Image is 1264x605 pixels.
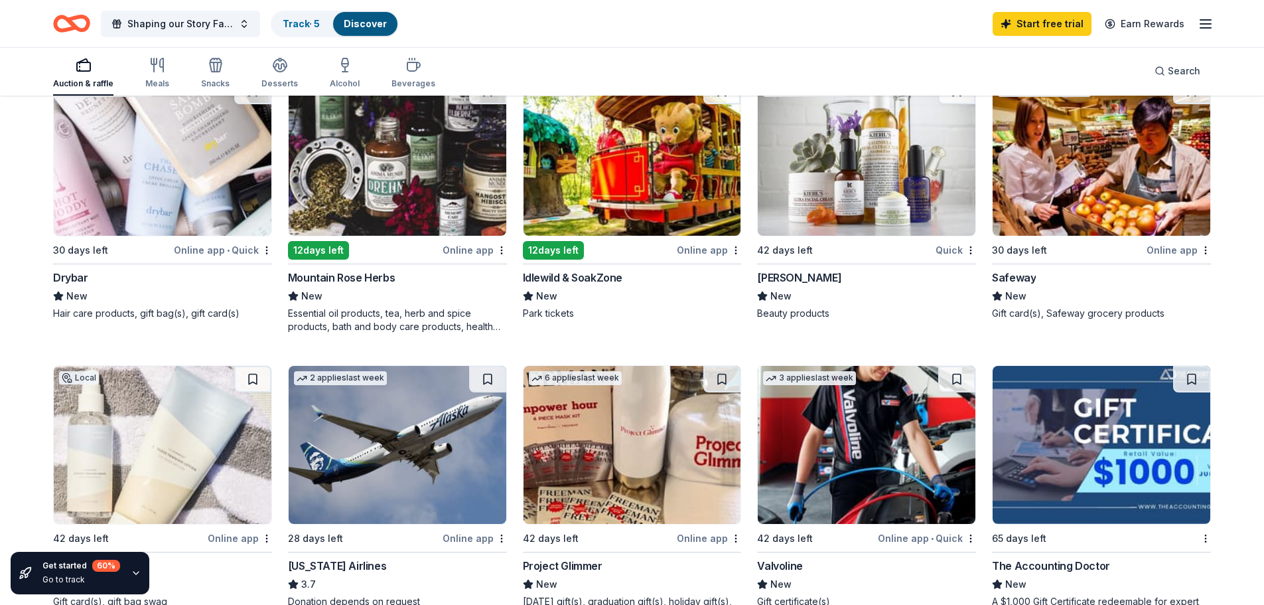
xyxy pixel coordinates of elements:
[757,307,976,320] div: Beauty products
[757,242,813,258] div: 42 days left
[757,77,976,320] a: Image for Kiehl's1 applylast week42 days leftQuick[PERSON_NAME]NewBeauty products
[101,11,260,37] button: Shaping our Story Fall Fundraiser
[391,52,435,96] button: Beverages
[66,288,88,304] span: New
[936,242,976,258] div: Quick
[201,52,230,96] button: Snacks
[288,241,349,260] div: 12 days left
[992,77,1211,320] a: Image for Safeway3 applieslast week30 days leftOnline appSafewayNewGift card(s), Safeway grocery ...
[443,242,507,258] div: Online app
[993,366,1210,524] img: Image for The Accounting Doctor
[53,52,113,96] button: Auction & raffle
[758,366,975,524] img: Image for Valvoline
[993,12,1091,36] a: Start free trial
[288,307,507,333] div: Essential oil products, tea, herb and spice products, bath and body care products, health supplem...
[536,576,557,592] span: New
[992,531,1046,547] div: 65 days left
[1168,63,1200,79] span: Search
[127,16,234,32] span: Shaping our Story Fall Fundraiser
[261,78,298,89] div: Desserts
[757,558,802,574] div: Valvoline
[288,77,507,333] a: Image for Mountain Rose Herbs12days leftOnline appMountain Rose HerbsNewEssential oil products, t...
[344,18,387,29] a: Discover
[523,531,579,547] div: 42 days left
[523,77,742,320] a: Image for Idlewild & SoakZoneLocal12days leftOnline appIdlewild & SoakZoneNewPark tickets
[443,530,507,547] div: Online app
[301,288,322,304] span: New
[42,574,120,585] div: Go to track
[992,558,1110,574] div: The Accounting Doctor
[201,78,230,89] div: Snacks
[523,270,622,286] div: Idlewild & SoakZone
[757,531,813,547] div: 42 days left
[993,78,1210,236] img: Image for Safeway
[330,78,360,89] div: Alcohol
[54,78,271,236] img: Image for Drybar
[1097,12,1192,36] a: Earn Rewards
[1144,58,1211,84] button: Search
[59,371,99,385] div: Local
[677,242,741,258] div: Online app
[227,245,230,256] span: •
[523,241,584,260] div: 12 days left
[524,78,741,236] img: Image for Idlewild & SoakZone
[1005,288,1026,304] span: New
[770,288,792,304] span: New
[524,366,741,524] img: Image for Project Glimmer
[1005,576,1026,592] span: New
[288,270,395,286] div: Mountain Rose Herbs
[931,533,934,544] span: •
[289,366,506,524] img: Image for Alaska Airlines
[523,307,742,320] div: Park tickets
[330,52,360,96] button: Alcohol
[770,576,792,592] span: New
[288,558,386,574] div: [US_STATE] Airlines
[757,270,841,286] div: [PERSON_NAME]
[53,307,272,320] div: Hair care products, gift bag(s), gift card(s)
[145,52,169,96] button: Meals
[1147,242,1211,258] div: Online app
[523,558,602,574] div: Project Glimmer
[53,8,90,39] a: Home
[992,242,1047,258] div: 30 days left
[289,78,506,236] img: Image for Mountain Rose Herbs
[174,242,272,258] div: Online app Quick
[261,52,298,96] button: Desserts
[42,560,120,572] div: Get started
[92,560,120,572] div: 60 %
[758,78,975,236] img: Image for Kiehl's
[992,270,1036,286] div: Safeway
[53,78,113,89] div: Auction & raffle
[53,531,109,547] div: 42 days left
[53,77,272,320] a: Image for Drybar6 applieslast week30 days leftOnline app•QuickDrybarNewHair care products, gift b...
[145,78,169,89] div: Meals
[288,531,343,547] div: 28 days left
[208,530,272,547] div: Online app
[529,371,622,385] div: 6 applies last week
[53,242,108,258] div: 30 days left
[271,11,399,37] button: Track· 5Discover
[878,530,976,547] div: Online app Quick
[763,371,856,385] div: 3 applies last week
[283,18,320,29] a: Track· 5
[53,270,88,286] div: Drybar
[992,307,1211,320] div: Gift card(s), Safeway grocery products
[391,78,435,89] div: Beverages
[536,288,557,304] span: New
[677,530,741,547] div: Online app
[54,366,271,524] img: Image for Sugared + Bronzed
[294,371,387,385] div: 2 applies last week
[301,576,316,592] span: 3.7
